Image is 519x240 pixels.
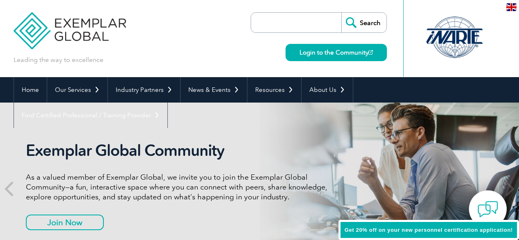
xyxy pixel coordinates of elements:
img: contact-chat.png [478,199,498,219]
a: Industry Partners [108,77,180,103]
a: Login to the Community [286,44,387,61]
a: Home [14,77,47,103]
p: As a valued member of Exemplar Global, we invite you to join the Exemplar Global Community—a fun,... [26,172,334,202]
a: Resources [247,77,301,103]
span: Get 20% off on your new personnel certification application! [345,227,513,233]
a: Our Services [47,77,107,103]
a: Find Certified Professional / Training Provider [14,103,167,128]
input: Search [341,13,386,32]
a: Join Now [26,215,104,230]
a: About Us [302,77,353,103]
p: Leading the way to excellence [14,55,103,64]
a: News & Events [181,77,247,103]
img: open_square.png [368,50,373,55]
img: en [506,3,517,11]
h2: Exemplar Global Community [26,141,334,160]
